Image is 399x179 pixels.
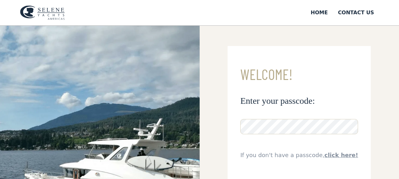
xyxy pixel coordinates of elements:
img: logo [20,5,65,20]
div: Contact US [338,9,374,17]
div: If you don't have a passcode, [240,151,358,159]
h3: Welcome! [240,66,358,83]
h3: Enter your passcode: [240,95,358,106]
a: click here! [324,152,358,158]
div: Home [311,9,328,17]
